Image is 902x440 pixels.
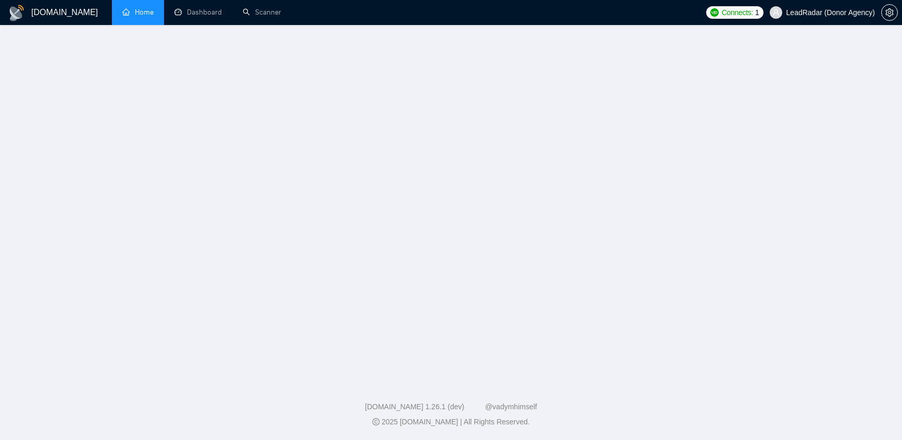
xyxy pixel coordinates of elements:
iframe: Intercom live chat [867,405,892,430]
img: logo [8,5,25,21]
span: copyright [372,418,380,425]
span: Connects: [722,7,753,18]
a: setting [881,8,898,17]
img: upwork-logo.png [710,8,719,17]
a: homeHome [122,8,154,17]
span: setting [882,8,897,17]
a: searchScanner [243,8,281,17]
a: @vadymhimself [485,403,537,411]
a: dashboardDashboard [174,8,222,17]
div: 2025 [DOMAIN_NAME] | All Rights Reserved. [8,417,894,428]
a: [DOMAIN_NAME] 1.26.1 (dev) [365,403,465,411]
span: 1 [755,7,759,18]
button: setting [881,4,898,21]
span: user [772,9,780,16]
